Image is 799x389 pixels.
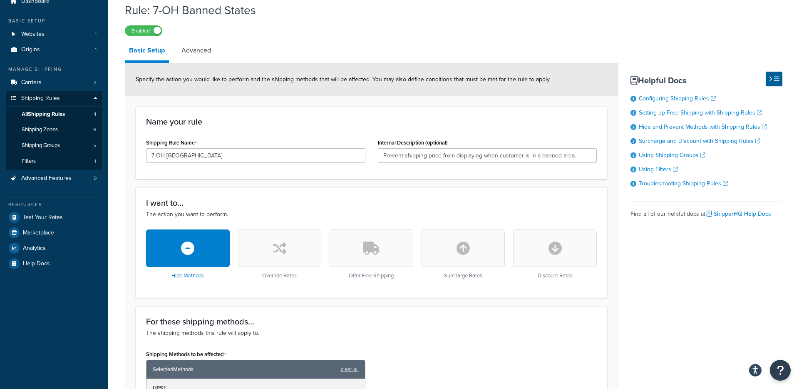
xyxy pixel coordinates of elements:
li: Filters [6,154,102,169]
li: Origins [6,42,102,57]
a: Shipping Groups5 [6,138,102,153]
h1: Rule: 7-OH Banned States [125,2,772,18]
span: Test Your Rates [23,214,63,221]
span: Help Docs [23,260,50,267]
div: Hide Methods [146,229,230,279]
div: Offer Free Shipping [330,229,413,279]
p: The shipping methods this rule will apply to. [146,329,597,338]
li: Shipping Rules [6,91,102,170]
a: Basic Setup [125,40,169,63]
span: Carriers [21,79,42,86]
a: Origins1 [6,42,102,57]
span: 1 [95,31,97,38]
span: 1 [94,158,96,165]
span: Advanced Features [21,175,72,182]
div: Find all of our helpful docs at: [630,202,782,220]
h3: Helpful Docs [630,76,782,85]
button: Open Resource Center [770,360,791,381]
p: The action you want to perform. [146,210,597,219]
a: Shipping Zones6 [6,122,102,137]
a: Analytics [6,241,102,256]
a: Help Docs [6,256,102,271]
label: Shipping Methods to be affected [146,351,226,358]
a: Troubleshooting Shipping Rules [639,179,728,188]
a: Setting up Free Shipping with Shipping Rules [639,108,762,117]
li: Carriers [6,75,102,90]
label: Shipping Rule Name [146,140,197,146]
li: Shipping Zones [6,122,102,137]
a: Test Your Rates [6,210,102,225]
span: Shipping Groups [22,142,60,149]
span: 1 [94,111,96,118]
a: Using Shipping Groups [639,151,705,160]
span: Websites [21,31,45,38]
span: 6 [93,126,96,133]
h3: For these shipping methods... [146,317,597,326]
h3: Name your rule [146,117,597,126]
div: Override Rates [238,229,322,279]
span: 0 [94,175,97,182]
a: Advanced Features0 [6,171,102,186]
span: Filters [22,158,36,165]
a: Using Filters [639,165,678,174]
span: 5 [93,142,96,149]
a: Hide and Prevent Methods with Shipping Rules [639,122,767,131]
a: Surcharge and Discount with Shipping Rules [639,137,760,145]
div: Resources [6,201,102,208]
label: Enabled [125,26,162,36]
span: Shipping Rules [21,95,60,102]
a: AllShipping Rules1 [6,107,102,122]
div: Discount Rates [513,229,597,279]
a: Websites1 [6,27,102,42]
a: Filters1 [6,154,102,169]
li: Shipping Groups [6,138,102,153]
span: Shipping Zones [22,126,58,133]
button: Hide Help Docs [766,72,782,86]
label: Internal Description (optional) [378,140,448,146]
span: Selected Methods [153,364,337,375]
span: All Shipping Rules [22,111,65,118]
a: Marketplace [6,225,102,240]
span: 1 [95,46,97,53]
span: Marketplace [23,229,54,237]
li: Websites [6,27,102,42]
div: Manage Shipping [6,66,102,73]
span: Analytics [23,245,46,252]
span: Origins [21,46,40,53]
a: Shipping Rules [6,91,102,106]
a: ShipperHQ Help Docs [707,209,771,218]
a: Configuring Shipping Rules [639,94,716,103]
span: Specify the action you would like to perform and the shipping methods that will be affected. You ... [136,75,551,84]
span: 2 [94,79,97,86]
a: clear all [341,364,359,375]
h3: I want to... [146,198,597,207]
div: Basic Setup [6,17,102,25]
li: Advanced Features [6,171,102,186]
a: Carriers2 [6,75,102,90]
div: Surcharge Rates [422,229,505,279]
a: Advanced [177,40,215,60]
